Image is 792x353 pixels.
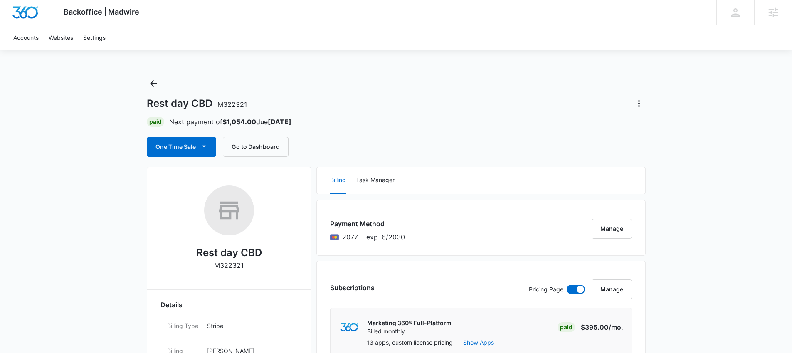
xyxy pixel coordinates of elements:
[592,279,632,299] button: Manage
[147,117,164,127] div: Paid
[558,322,575,332] div: Paid
[147,97,247,110] h1: Rest day CBD
[223,137,289,157] button: Go to Dashboard
[222,118,256,126] strong: $1,054.00
[366,232,405,242] span: exp. 6/2030
[330,283,375,293] h3: Subscriptions
[367,327,452,336] p: Billed monthly
[463,338,494,347] button: Show Apps
[64,7,139,16] span: Backoffice | Madwire
[592,219,632,239] button: Manage
[167,321,200,330] dt: Billing Type
[330,219,405,229] h3: Payment Method
[160,300,183,310] span: Details
[632,97,646,110] button: Actions
[367,338,453,347] p: 13 apps, custom license pricing
[169,117,291,127] p: Next payment of due
[367,319,452,327] p: Marketing 360® Full-Platform
[147,137,216,157] button: One Time Sale
[609,323,623,331] span: /mo.
[8,25,44,50] a: Accounts
[340,323,358,332] img: marketing360Logo
[160,316,298,341] div: Billing TypeStripe
[44,25,78,50] a: Websites
[330,167,346,194] button: Billing
[529,285,563,294] p: Pricing Page
[78,25,111,50] a: Settings
[581,322,623,332] p: $395.00
[147,77,160,90] button: Back
[356,167,395,194] button: Task Manager
[207,321,291,330] p: Stripe
[268,118,291,126] strong: [DATE]
[217,100,247,109] span: M322321
[214,260,244,270] p: M322321
[342,232,358,242] span: Mastercard ending with
[196,245,262,260] h2: Rest day CBD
